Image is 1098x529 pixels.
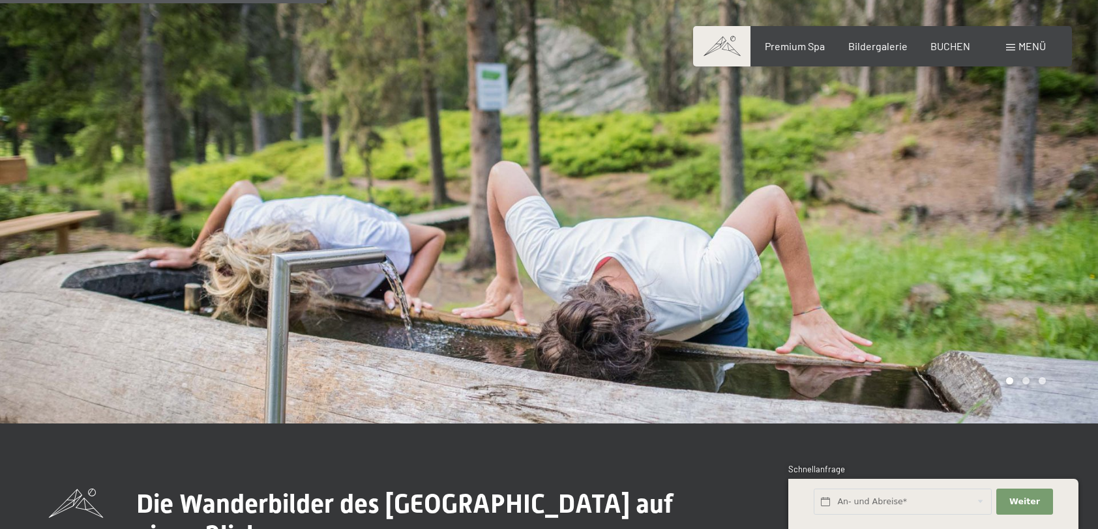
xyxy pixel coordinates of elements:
div: Carousel Page 1 (Current Slide) [1006,377,1013,384]
div: Carousel Pagination [1002,377,1046,384]
div: Carousel Page 3 [1039,377,1046,384]
a: Premium Spa [765,40,825,52]
button: Weiter [996,489,1052,515]
a: BUCHEN [930,40,970,52]
span: Menü [1018,40,1046,52]
div: Carousel Page 2 [1022,377,1030,384]
span: Schnellanfrage [788,464,845,474]
a: Bildergalerie [848,40,908,52]
span: Weiter [1009,496,1040,508]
